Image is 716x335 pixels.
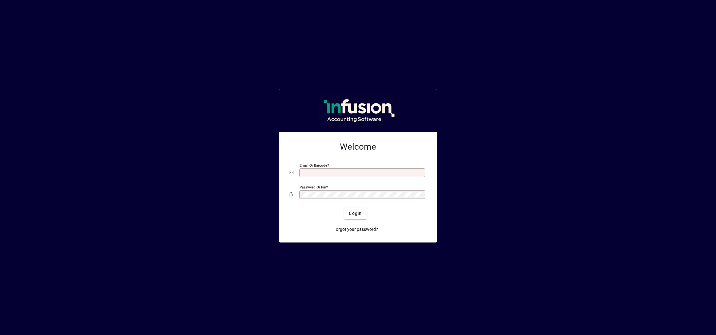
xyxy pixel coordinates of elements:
[331,224,380,235] a: Forgot your password?
[333,226,378,233] span: Forgot your password?
[344,208,367,219] button: Login
[289,142,427,152] h2: Welcome
[349,210,362,217] span: Login
[300,163,327,167] mat-label: Email or Barcode
[300,185,326,189] mat-label: Password or Pin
